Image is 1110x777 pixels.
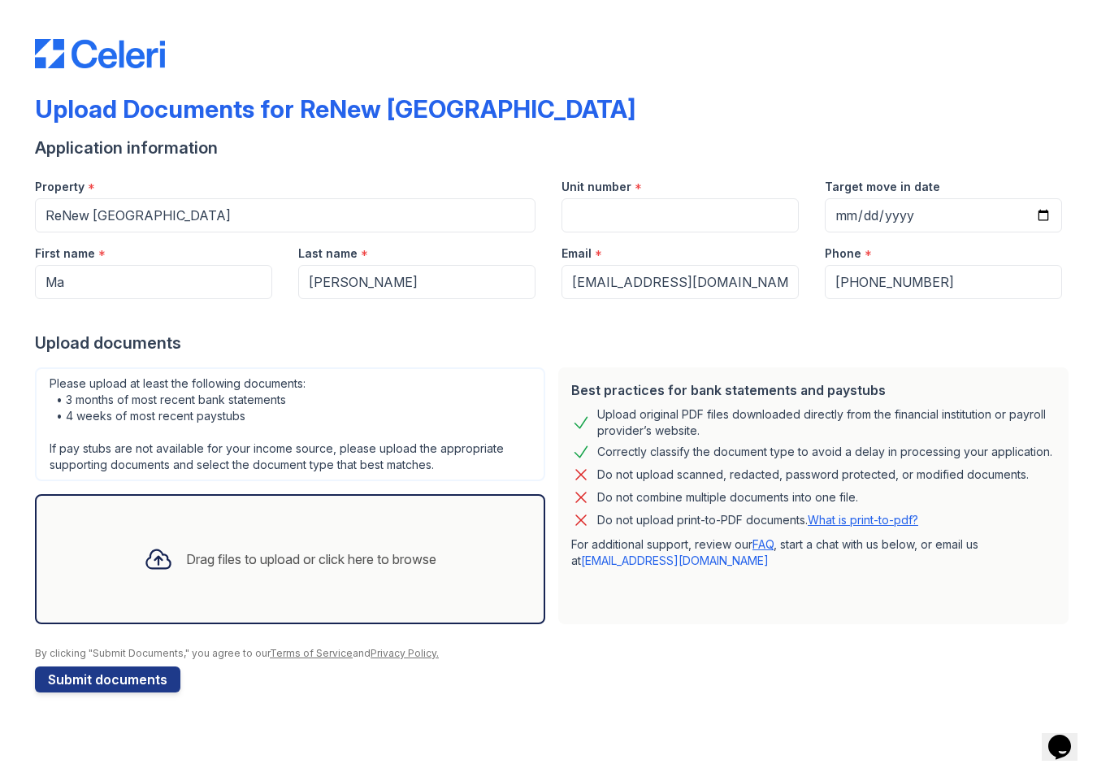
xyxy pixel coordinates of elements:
button: Submit documents [35,666,180,692]
p: Do not upload print-to-PDF documents. [597,512,918,528]
div: Do not combine multiple documents into one file. [597,488,858,507]
div: Please upload at least the following documents: • 3 months of most recent bank statements • 4 wee... [35,367,545,481]
div: Best practices for bank statements and paystubs [571,380,1056,400]
label: Unit number [562,179,631,195]
p: For additional support, review our , start a chat with us below, or email us at [571,536,1056,569]
iframe: chat widget [1042,712,1094,761]
a: Privacy Policy. [371,647,439,659]
a: [EMAIL_ADDRESS][DOMAIN_NAME] [581,553,769,567]
img: CE_Logo_Blue-a8612792a0a2168367f1c8372b55b34899dd931a85d93a1a3d3e32e68fde9ad4.png [35,39,165,68]
label: Email [562,245,592,262]
label: Property [35,179,85,195]
label: First name [35,245,95,262]
label: Last name [298,245,358,262]
div: Upload documents [35,332,1075,354]
label: Target move in date [825,179,940,195]
a: FAQ [752,537,774,551]
div: Do not upload scanned, redacted, password protected, or modified documents. [597,465,1029,484]
a: What is print-to-pdf? [808,513,918,527]
div: By clicking "Submit Documents," you agree to our and [35,647,1075,660]
div: Correctly classify the document type to avoid a delay in processing your application. [597,442,1052,462]
div: Drag files to upload or click here to browse [186,549,436,569]
label: Phone [825,245,861,262]
div: Upload original PDF files downloaded directly from the financial institution or payroll provider’... [597,406,1056,439]
a: Terms of Service [270,647,353,659]
div: Upload Documents for ReNew [GEOGRAPHIC_DATA] [35,94,635,124]
div: Application information [35,137,1075,159]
